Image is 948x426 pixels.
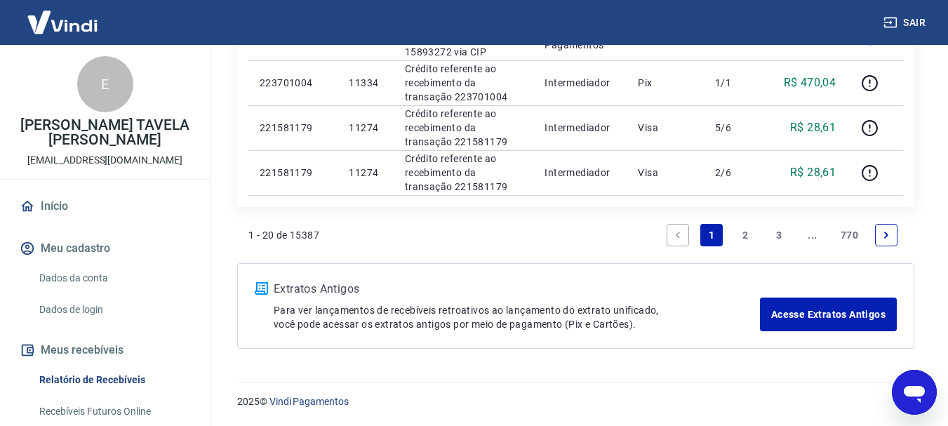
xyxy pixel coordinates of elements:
button: Meus recebíveis [17,335,193,366]
p: R$ 470,04 [784,74,836,91]
p: Crédito referente ao recebimento da transação 221581179 [405,152,523,194]
a: Recebíveis Futuros Online [34,397,193,426]
ul: Pagination [661,218,903,252]
p: R$ 28,61 [790,164,836,181]
a: Dados da conta [34,264,193,293]
p: Intermediador [545,121,615,135]
p: Crédito referente ao recebimento da transação 221581179 [405,107,523,149]
button: Sair [881,10,931,36]
p: 11274 [349,121,382,135]
a: Page 2 [734,224,756,246]
p: 5/6 [715,121,756,135]
iframe: Botão para abrir a janela de mensagens [892,370,937,415]
p: Visa [638,121,693,135]
a: Vindi Pagamentos [269,396,349,407]
a: Next page [875,224,897,246]
p: Visa [638,166,693,180]
a: Previous page [667,224,689,246]
p: 223701004 [260,76,326,90]
p: 2025 © [237,394,914,409]
a: Jump forward [801,224,824,246]
a: Início [17,191,193,222]
p: Intermediador [545,166,615,180]
p: 2/6 [715,166,756,180]
p: Crédito referente ao recebimento da transação 223701004 [405,62,523,104]
p: R$ 28,61 [790,119,836,136]
a: Page 3 [768,224,790,246]
p: 1/1 [715,76,756,90]
p: 221581179 [260,121,326,135]
div: E [77,56,133,112]
a: Page 770 [835,224,864,246]
p: Para ver lançamentos de recebíveis retroativos ao lançamento do extrato unificado, você pode aces... [274,303,760,331]
p: Extratos Antigos [274,281,760,298]
p: 1 - 20 de 15387 [248,228,319,242]
a: Page 1 is your current page [700,224,723,246]
img: ícone [255,282,268,295]
p: Pix [638,76,693,90]
p: 221581179 [260,166,326,180]
img: Vindi [17,1,108,44]
button: Meu cadastro [17,233,193,264]
p: 11274 [349,166,382,180]
p: [PERSON_NAME] TAVELA [PERSON_NAME] [11,118,199,147]
p: Intermediador [545,76,615,90]
a: Relatório de Recebíveis [34,366,193,394]
p: [EMAIL_ADDRESS][DOMAIN_NAME] [27,153,182,168]
p: 11334 [349,76,382,90]
a: Dados de login [34,295,193,324]
a: Acesse Extratos Antigos [760,298,897,331]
